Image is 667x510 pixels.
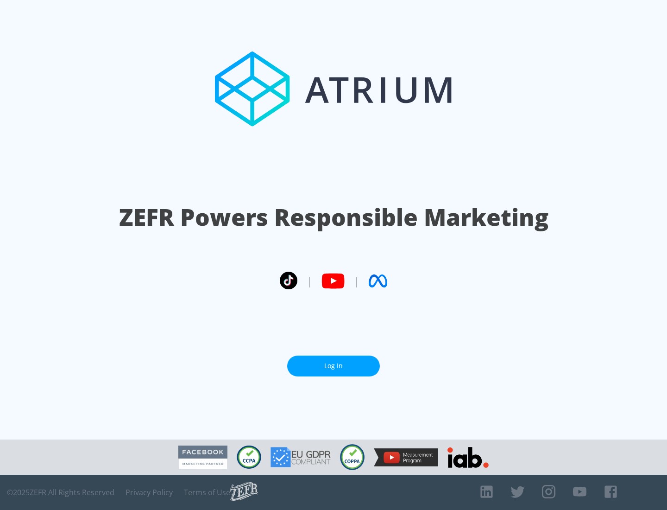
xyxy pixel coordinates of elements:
img: IAB [447,447,489,468]
a: Terms of Use [184,488,230,497]
span: © 2025 ZEFR All Rights Reserved [7,488,114,497]
span: | [354,274,359,288]
a: Log In [287,356,380,376]
img: YouTube Measurement Program [374,448,438,466]
img: GDPR Compliant [271,447,331,467]
img: CCPA Compliant [237,446,261,469]
span: | [307,274,312,288]
img: Facebook Marketing Partner [178,446,227,469]
img: COPPA Compliant [340,444,365,470]
a: Privacy Policy [126,488,173,497]
h1: ZEFR Powers Responsible Marketing [119,201,548,233]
